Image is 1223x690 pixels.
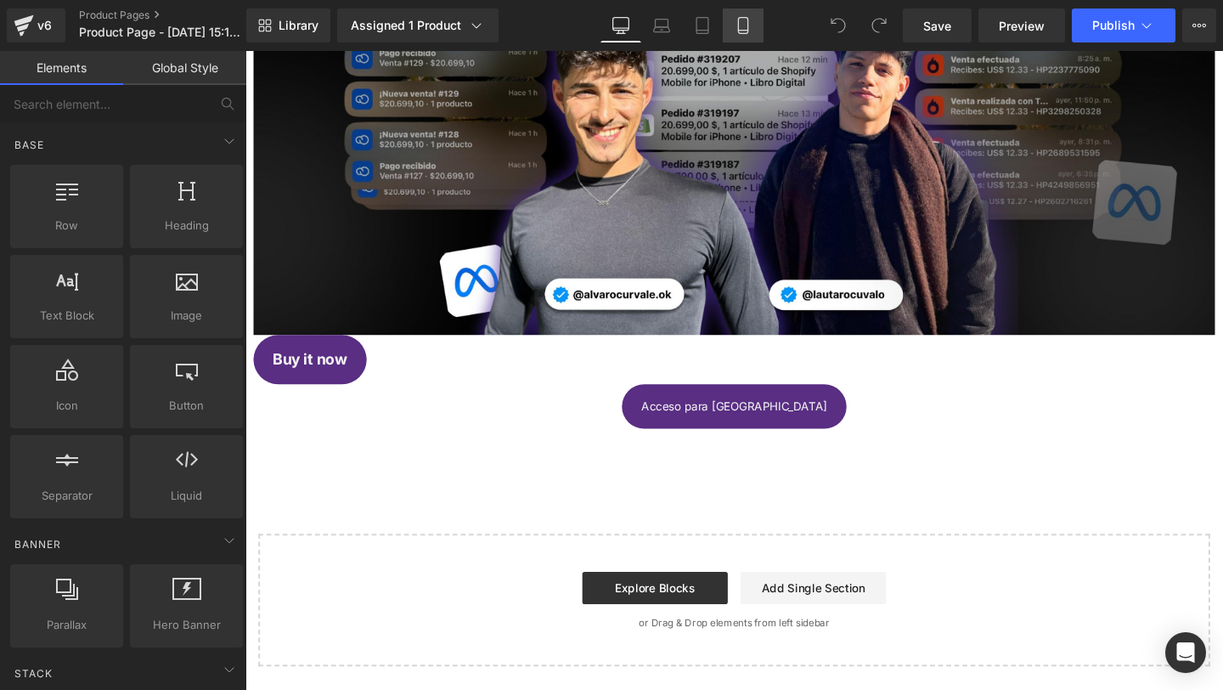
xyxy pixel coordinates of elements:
[79,25,242,39] span: Product Page - [DATE] 15:12:10
[15,217,118,235] span: Row
[79,8,274,22] a: Product Pages
[923,17,951,35] span: Save
[8,298,127,351] button: Buy it now
[723,8,764,42] a: Mobile
[135,487,238,505] span: Liquid
[1182,8,1216,42] button: More
[1165,632,1206,673] div: Open Intercom Messenger
[351,17,485,34] div: Assigned 1 Product
[135,217,238,235] span: Heading
[1092,19,1135,32] span: Publish
[13,536,63,552] span: Banner
[354,547,507,581] a: Explore Blocks
[7,8,65,42] a: v6
[135,307,238,325] span: Image
[682,8,723,42] a: Tablet
[821,8,855,42] button: Undo
[396,350,632,396] a: Acceso para [GEOGRAPHIC_DATA]
[641,8,682,42] a: Laptop
[34,14,55,37] div: v6
[862,8,896,42] button: Redo
[15,487,118,505] span: Separator
[13,665,54,682] span: Stack
[41,595,987,607] p: or Drag & Drop elements from left sidebar
[521,547,673,581] a: Add Single Section
[13,137,46,153] span: Base
[123,51,246,85] a: Global Style
[15,397,118,415] span: Icon
[999,17,1045,35] span: Preview
[135,616,238,634] span: Hero Banner
[416,364,611,382] span: Acceso para [GEOGRAPHIC_DATA]
[135,397,238,415] span: Button
[600,8,641,42] a: Desktop
[1072,8,1175,42] button: Publish
[15,307,118,325] span: Text Block
[978,8,1065,42] a: Preview
[279,18,318,33] span: Library
[246,8,330,42] a: New Library
[15,616,118,634] span: Parallax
